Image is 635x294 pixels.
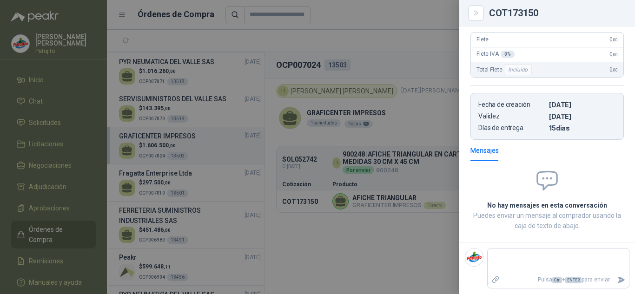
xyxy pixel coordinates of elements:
img: Company Logo [465,248,483,266]
div: COT173150 [489,8,624,18]
h2: No hay mensajes en esta conversación [470,200,624,210]
p: Validez [478,112,545,120]
p: Días de entrega [478,124,545,132]
span: 0 [609,66,618,73]
div: Incluido [504,64,532,75]
p: 15 dias [549,124,616,132]
p: Pulsa + para enviar [503,272,614,288]
span: ,00 [612,37,618,42]
button: Close [470,7,482,19]
p: Fecha de creación [478,101,545,109]
span: Flete [476,36,489,43]
p: Puedes enviar un mensaje al comprador usando la caja de texto de abajo. [470,210,624,231]
div: Mensajes [470,145,499,156]
span: ENTER [565,277,582,283]
span: 0 [609,36,618,43]
div: 0 % [501,51,515,58]
span: Total Flete [476,64,534,75]
button: Enviar [614,272,629,288]
label: Adjuntar archivos [488,272,503,288]
span: 0 [609,51,618,58]
span: ,00 [612,67,618,72]
p: [DATE] [549,112,616,120]
p: [DATE] [549,101,616,109]
span: Ctrl [552,277,562,283]
span: ,00 [612,52,618,57]
span: Flete IVA [476,51,515,58]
